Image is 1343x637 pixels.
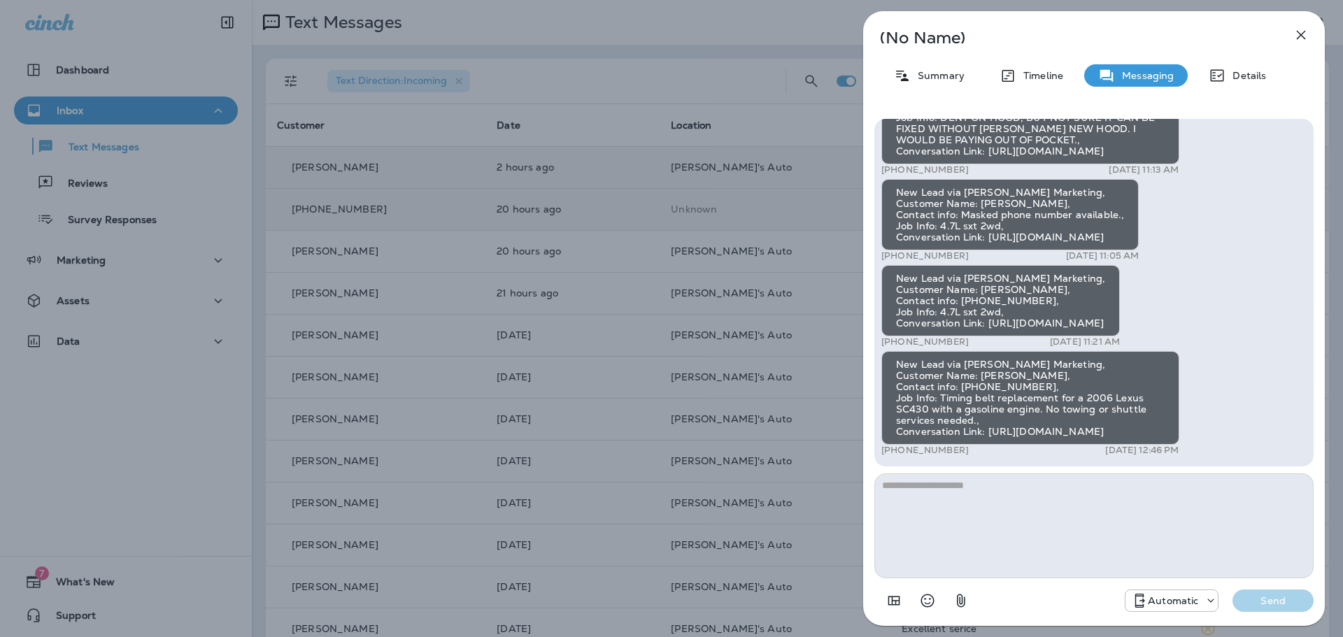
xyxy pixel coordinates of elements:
[1050,336,1120,348] p: [DATE] 11:21 AM
[880,32,1262,43] p: (No Name)
[1115,70,1174,81] p: Messaging
[911,70,965,81] p: Summary
[881,336,969,348] p: [PHONE_NUMBER]
[881,265,1120,336] div: New Lead via [PERSON_NAME] Marketing, Customer Name: [PERSON_NAME], Contact info: [PHONE_NUMBER],...
[881,250,969,262] p: [PHONE_NUMBER]
[881,179,1139,250] div: New Lead via [PERSON_NAME] Marketing, Customer Name: [PERSON_NAME], Contact info: Masked phone nu...
[1148,595,1198,606] p: Automatic
[880,587,908,615] button: Add in a premade template
[881,445,969,456] p: [PHONE_NUMBER]
[881,351,1179,445] div: New Lead via [PERSON_NAME] Marketing, Customer Name: [PERSON_NAME], Contact info: [PHONE_NUMBER],...
[1066,250,1139,262] p: [DATE] 11:05 AM
[1105,445,1179,456] p: [DATE] 12:46 PM
[1225,70,1266,81] p: Details
[914,587,941,615] button: Select an emoji
[1109,164,1179,176] p: [DATE] 11:13 AM
[1016,70,1063,81] p: Timeline
[881,164,969,176] p: [PHONE_NUMBER]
